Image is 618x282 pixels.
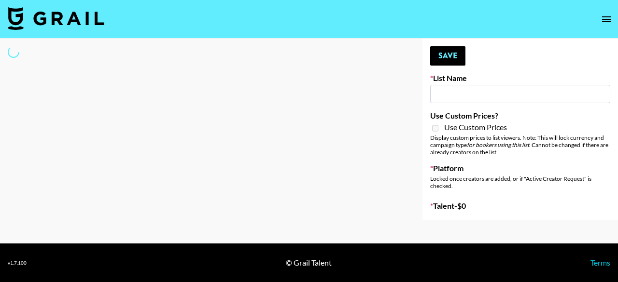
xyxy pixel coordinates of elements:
label: Platform [430,163,610,173]
label: Use Custom Prices? [430,111,610,121]
em: for bookers using this list [467,141,529,148]
img: Grail Talent [8,7,104,30]
span: Use Custom Prices [444,122,507,132]
div: Locked once creators are added, or if "Active Creator Request" is checked. [430,175,610,189]
div: © Grail Talent [286,258,332,268]
button: Save [430,46,465,66]
label: Talent - $ 0 [430,201,610,211]
div: Display custom prices to list viewers. Note: This will lock currency and campaign type . Cannot b... [430,134,610,156]
button: open drawer [597,10,616,29]
a: Terms [590,258,610,267]
div: v 1.7.100 [8,260,27,266]
label: List Name [430,73,610,83]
